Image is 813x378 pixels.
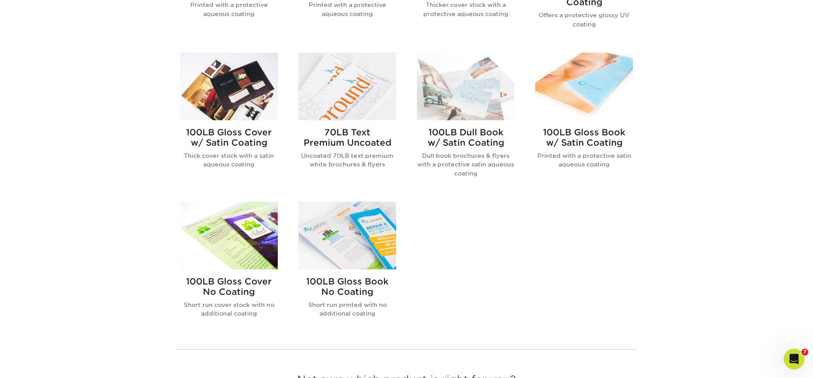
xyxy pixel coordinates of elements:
img: 70LB Text<br/>Premium Uncoated Brochures & Flyers [298,53,396,120]
p: Printed with a protective satin aqueous coating [535,151,633,169]
img: 100LB Gloss Cover<br/>w/ Satin Coating Brochures & Flyers [180,53,278,120]
p: Printed with a protective aqueous coating [298,0,396,18]
span: 7 [801,349,808,356]
iframe: Intercom live chat [784,349,804,369]
a: 100LB Gloss Book<br/>w/ Satin Coating Brochures & Flyers 100LB Gloss Bookw/ Satin Coating Printed... [535,53,633,191]
h2: 100LB Gloss Cover w/ Satin Coating [180,127,278,148]
a: 100LB Gloss Cover<br/>No Coating Brochures & Flyers 100LB Gloss CoverNo Coating Short run cover s... [180,202,278,332]
img: 100LB Gloss Book<br/>w/ Satin Coating Brochures & Flyers [535,53,633,120]
img: 100LB Gloss Cover<br/>No Coating Brochures & Flyers [180,202,278,269]
h2: 100LB Gloss Book w/ Satin Coating [535,127,633,148]
a: 100LB Gloss Cover<br/>w/ Satin Coating Brochures & Flyers 100LB Gloss Coverw/ Satin Coating Thick... [180,53,278,191]
p: Uncoated 70LB text premium white brochures & flyers [298,151,396,169]
h2: 70LB Text Premium Uncoated [298,127,396,148]
p: Short run printed with no additional coating [298,300,396,318]
p: Thick cover stock with a satin aqueous coating [180,151,278,169]
h2: 100LB Gloss Cover No Coating [180,276,278,297]
h2: 100LB Gloss Book No Coating [298,276,396,297]
a: 70LB Text<br/>Premium Uncoated Brochures & Flyers 70LB TextPremium Uncoated Uncoated 70LB text pr... [298,53,396,191]
p: Dull book brochures & flyers with a protective satin aqueous coating [417,151,515,178]
p: Thicker cover stock with a protective aqueous coating [417,0,515,18]
a: 100LB Gloss Book<br/>No Coating Brochures & Flyers 100LB Gloss BookNo Coating Short run printed w... [298,202,396,332]
p: Printed with a protective aqueous coating [180,0,278,18]
img: 100LB Gloss Book<br/>No Coating Brochures & Flyers [298,202,396,269]
a: 100LB Dull Book<br/>w/ Satin Coating Brochures & Flyers 100LB Dull Bookw/ Satin Coating Dull book... [417,53,515,191]
h2: 100LB Dull Book w/ Satin Coating [417,127,515,148]
img: 100LB Dull Book<br/>w/ Satin Coating Brochures & Flyers [417,53,515,120]
p: Offers a protective glossy UV coating [535,11,633,28]
p: Short run cover stock with no additional coating [180,300,278,318]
